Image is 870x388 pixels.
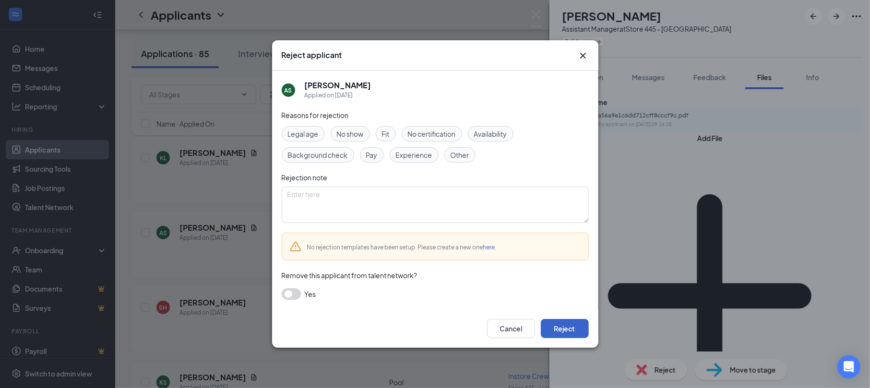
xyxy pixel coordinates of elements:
[307,244,497,251] span: No rejection templates have been setup. Please create a new one .
[337,129,364,139] span: No show
[837,355,860,378] div: Open Intercom Messenger
[541,319,589,338] button: Reject
[382,129,390,139] span: Fit
[577,50,589,61] button: Close
[282,50,342,60] h3: Reject applicant
[483,244,495,251] a: here
[288,129,319,139] span: Legal age
[305,288,316,300] span: Yes
[282,111,349,119] span: Reasons for rejection
[396,150,432,160] span: Experience
[474,129,507,139] span: Availability
[408,129,456,139] span: No certification
[282,173,328,182] span: Rejection note
[487,319,535,338] button: Cancel
[290,241,301,252] svg: Warning
[288,150,348,160] span: Background check
[577,50,589,61] svg: Cross
[451,150,469,160] span: Other
[305,91,371,100] div: Applied on [DATE]
[285,86,292,94] div: AS
[282,271,417,280] span: Remove this applicant from talent network?
[366,150,378,160] span: Pay
[305,80,371,91] h5: [PERSON_NAME]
